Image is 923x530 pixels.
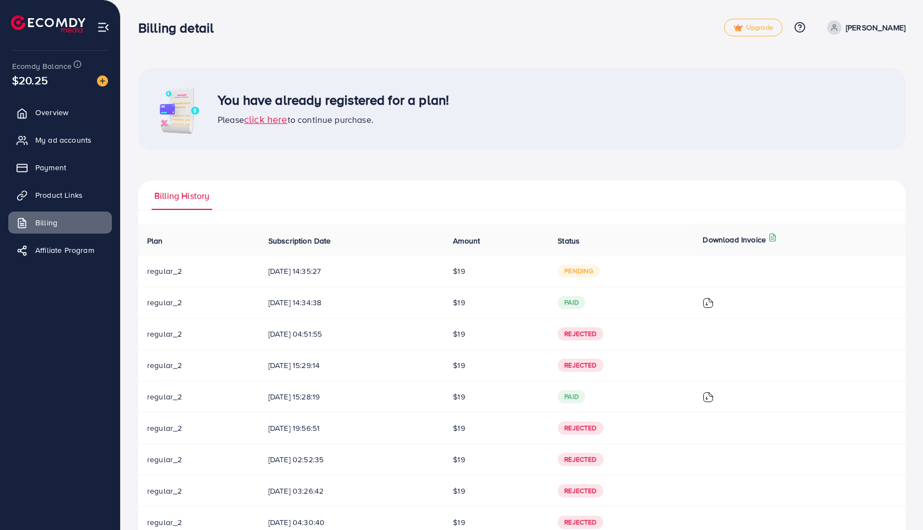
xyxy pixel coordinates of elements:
[218,112,449,127] div: Please to continue purchase.
[35,245,94,256] span: Affiliate Program
[268,454,436,465] span: [DATE] 02:52:35
[268,485,436,496] span: [DATE] 03:26:42
[147,517,182,528] span: regular_2
[147,391,182,402] span: regular_2
[558,484,603,497] span: Rejected
[97,21,110,34] img: menu
[453,235,480,246] span: Amount
[35,217,57,228] span: Billing
[147,328,182,339] span: regular_2
[558,390,585,403] span: paid
[558,453,603,466] span: Rejected
[35,107,68,118] span: Overview
[453,485,465,496] span: $19
[453,266,465,277] span: $19
[268,328,436,339] span: [DATE] 04:51:55
[147,297,182,308] span: regular_2
[733,24,743,32] img: tick
[453,423,465,434] span: $19
[558,359,603,372] span: Rejected
[97,75,108,86] img: image
[558,421,603,435] span: Rejected
[703,392,714,403] img: ic-download-invoice.1f3c1b55.svg
[268,297,436,308] span: [DATE] 14:34:38
[823,20,905,35] a: [PERSON_NAME]
[703,298,714,309] img: ic-download-invoice.1f3c1b55.svg
[453,360,465,371] span: $19
[453,391,465,402] span: $19
[12,61,72,72] span: Ecomdy Balance
[244,112,288,126] span: click here
[268,235,331,246] span: Subscription Date
[724,19,782,36] a: tickUpgrade
[846,21,905,34] p: [PERSON_NAME]
[453,297,465,308] span: $19
[558,516,603,529] span: Rejected
[8,101,112,123] a: Overview
[733,24,773,32] span: Upgrade
[147,423,182,434] span: regular_2
[8,239,112,261] a: Affiliate Program
[147,454,182,465] span: regular_2
[218,92,449,108] h3: You have already registered for a plan!
[268,360,436,371] span: [DATE] 15:29:14
[35,190,83,201] span: Product Links
[268,391,436,402] span: [DATE] 15:28:19
[10,68,49,93] span: $20.25
[453,454,465,465] span: $19
[876,480,915,522] iframe: Chat
[558,264,600,278] span: pending
[35,134,91,145] span: My ad accounts
[453,517,465,528] span: $19
[152,82,207,137] img: image
[147,235,163,246] span: Plan
[558,235,580,246] span: Status
[453,328,465,339] span: $19
[268,423,436,434] span: [DATE] 19:56:51
[8,129,112,151] a: My ad accounts
[11,15,85,33] img: logo
[147,485,182,496] span: regular_2
[147,360,182,371] span: regular_2
[154,190,209,202] span: Billing History
[703,233,766,246] p: Download Invoice
[147,266,182,277] span: regular_2
[35,162,66,173] span: Payment
[8,184,112,206] a: Product Links
[558,296,585,309] span: paid
[268,266,436,277] span: [DATE] 14:35:27
[8,156,112,179] a: Payment
[558,327,603,340] span: Rejected
[268,517,436,528] span: [DATE] 04:30:40
[8,212,112,234] a: Billing
[138,20,223,36] h3: Billing detail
